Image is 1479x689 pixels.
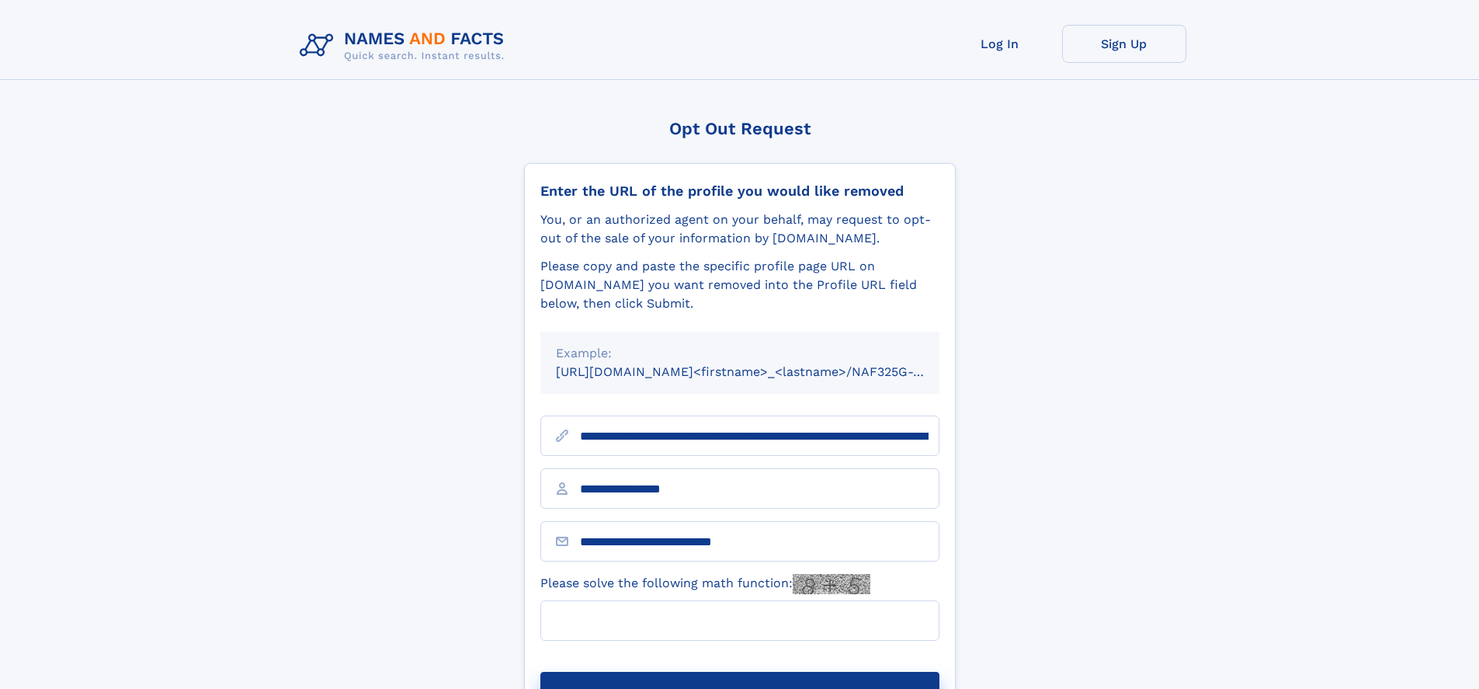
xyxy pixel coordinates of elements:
a: Sign Up [1062,25,1186,63]
img: Logo Names and Facts [293,25,517,67]
div: Opt Out Request [524,119,956,138]
small: [URL][DOMAIN_NAME]<firstname>_<lastname>/NAF325G-xxxxxxxx [556,364,969,379]
div: You, or an authorized agent on your behalf, may request to opt-out of the sale of your informatio... [540,211,939,248]
div: Please copy and paste the specific profile page URL on [DOMAIN_NAME] you want removed into the Pr... [540,257,939,313]
div: Example: [556,344,924,363]
label: Please solve the following math function: [540,574,870,594]
div: Enter the URL of the profile you would like removed [540,183,939,200]
a: Log In [938,25,1062,63]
